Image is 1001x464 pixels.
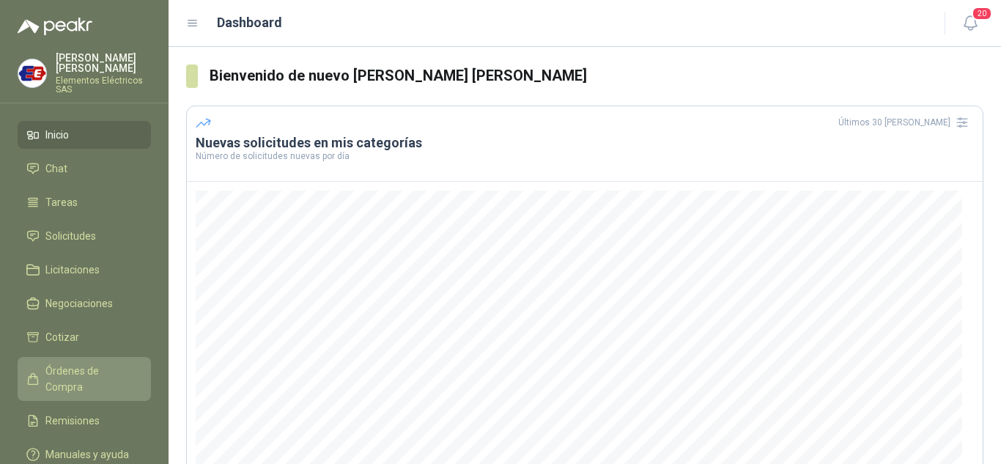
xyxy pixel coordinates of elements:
[18,18,92,35] img: Logo peakr
[45,228,96,244] span: Solicitudes
[18,121,151,149] a: Inicio
[56,53,151,73] p: [PERSON_NAME] [PERSON_NAME]
[196,152,974,161] p: Número de solicitudes nuevas por día
[45,127,69,143] span: Inicio
[18,155,151,183] a: Chat
[838,111,974,134] div: Últimos 30 [PERSON_NAME]
[18,222,151,250] a: Solicitudes
[18,188,151,216] a: Tareas
[45,413,100,429] span: Remisiones
[972,7,992,21] span: 20
[210,65,983,87] h3: Bienvenido de nuevo [PERSON_NAME] [PERSON_NAME]
[957,10,983,37] button: 20
[18,323,151,351] a: Cotizar
[45,161,67,177] span: Chat
[45,194,78,210] span: Tareas
[18,290,151,317] a: Negociaciones
[45,262,100,278] span: Licitaciones
[18,256,151,284] a: Licitaciones
[196,134,974,152] h3: Nuevas solicitudes en mis categorías
[18,407,151,435] a: Remisiones
[45,295,113,312] span: Negociaciones
[45,446,129,463] span: Manuales y ayuda
[18,357,151,401] a: Órdenes de Compra
[45,329,79,345] span: Cotizar
[217,12,282,33] h1: Dashboard
[18,59,46,87] img: Company Logo
[56,76,151,94] p: Elementos Eléctricos SAS
[45,363,137,395] span: Órdenes de Compra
